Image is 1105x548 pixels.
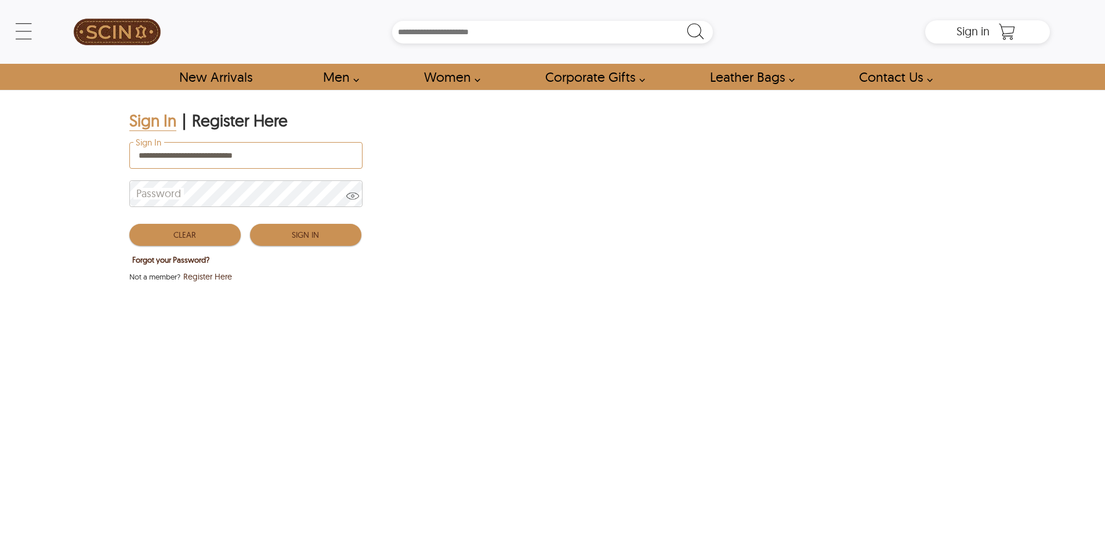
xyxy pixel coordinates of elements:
[55,6,179,58] a: SCIN
[74,6,161,58] img: SCIN
[129,252,212,267] button: Forgot your Password?
[166,64,265,90] a: Shop New Arrivals
[310,64,365,90] a: shop men's leather jackets
[192,110,288,131] div: Register Here
[183,271,232,282] span: Register Here
[846,64,939,90] a: contact-us
[697,64,801,90] a: Shop Leather Bags
[957,28,990,37] a: Sign in
[129,271,180,282] span: Not a member?
[129,224,241,246] button: Clear
[532,64,651,90] a: Shop Leather Corporate Gifts
[957,24,990,38] span: Sign in
[182,110,186,131] div: |
[129,110,176,131] div: Sign In
[411,64,487,90] a: Shop Women Leather Jackets
[995,23,1019,41] a: Shopping Cart
[250,224,361,246] button: Sign In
